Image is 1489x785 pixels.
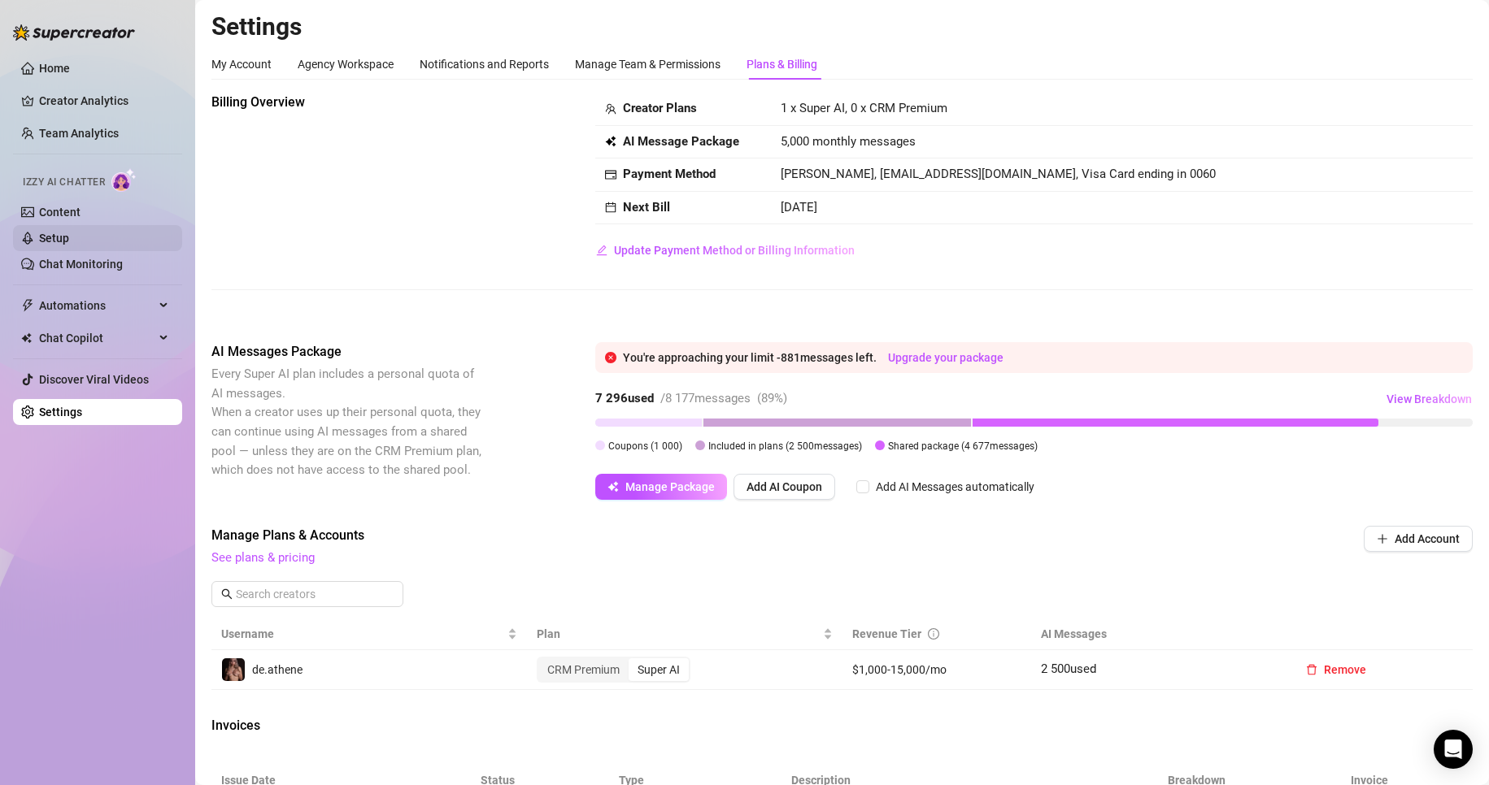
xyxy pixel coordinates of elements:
[211,55,272,73] div: My Account
[660,391,751,406] span: / 8 177 messages
[575,55,721,73] div: Manage Team & Permissions
[211,366,481,477] span: Every Super AI plan includes a personal quota of AI messages. When a creator uses up their person...
[1387,392,1472,406] span: View Breakdown
[595,391,654,406] strong: 7 296 used
[211,526,1253,545] span: Manage Plans & Accounts
[757,391,787,406] span: ( 89 %)
[1386,386,1473,412] button: View Breakdown
[928,628,939,640] span: info-circle
[842,650,1032,690] td: $1,000-15,000/mo
[595,474,727,500] button: Manage Package
[252,663,303,676] span: de.athene
[1324,663,1366,676] span: Remove
[298,55,394,73] div: Agency Workspace
[39,62,70,75] a: Home
[13,24,135,41] img: logo-BBDzfeDw.svg
[623,167,716,181] strong: Payment Method
[1395,532,1460,545] span: Add Account
[39,373,149,386] a: Discover Viral Videos
[39,406,82,419] a: Settings
[781,167,1216,181] span: [PERSON_NAME], [EMAIL_ADDRESS][DOMAIN_NAME], Visa Card ending in 0060
[222,658,245,681] img: de.athene
[39,258,123,271] a: Chat Monitoring
[623,134,739,149] strong: AI Message Package
[605,202,616,213] span: calendar
[888,351,1004,364] a: Upgrade your package
[1293,657,1379,683] button: Remove
[537,657,690,683] div: segmented control
[888,440,1038,452] span: Shared package ( 4 677 messages)
[39,88,169,114] a: Creator Analytics
[211,93,485,112] span: Billing Overview
[537,625,820,643] span: Plan
[39,325,155,351] span: Chat Copilot
[605,103,616,115] span: team
[39,206,81,219] a: Content
[1434,730,1473,769] div: Open Intercom Messenger
[629,658,689,681] div: Super AI
[1364,526,1473,552] button: Add Account
[608,440,682,452] span: Coupons ( 1 000 )
[39,232,69,245] a: Setup
[596,245,607,256] span: edit
[623,200,670,215] strong: Next Bill
[734,474,835,500] button: Add AI Coupon
[623,349,1463,366] div: You're approaching your limit - 881 messages left.
[708,440,862,452] span: Included in plans ( 2 500 messages)
[221,625,504,643] span: Username
[614,244,855,257] span: Update Payment Method or Billing Information
[781,200,817,215] span: [DATE]
[747,480,822,493] span: Add AI Coupon
[211,716,485,735] span: Invoices
[420,55,549,73] div: Notifications and Reports
[876,478,1034,496] div: Add AI Messages automatically
[21,299,34,312] span: thunderbolt
[527,618,842,650] th: Plan
[605,169,616,180] span: credit-card
[211,550,315,565] a: See plans & pricing
[625,480,715,493] span: Manage Package
[211,618,527,650] th: Username
[211,342,485,362] span: AI Messages Package
[211,11,1473,42] h2: Settings
[623,101,697,115] strong: Creator Plans
[605,352,616,363] span: close-circle
[781,132,916,152] span: 5,000 monthly messages
[236,585,381,603] input: Search creators
[23,175,105,190] span: Izzy AI Chatter
[39,127,119,140] a: Team Analytics
[747,55,817,73] div: Plans & Billing
[1041,661,1096,676] span: 2 500 used
[595,237,856,263] button: Update Payment Method or Billing Information
[1306,664,1317,675] span: delete
[39,293,155,319] span: Automations
[1031,618,1283,650] th: AI Messages
[21,332,32,344] img: Chat Copilot
[111,168,137,192] img: AI Chatter
[221,588,233,600] span: search
[1377,533,1388,544] span: plus
[852,627,921,640] span: Revenue Tier
[538,658,629,681] div: CRM Premium
[781,101,947,115] span: 1 x Super AI, 0 x CRM Premium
